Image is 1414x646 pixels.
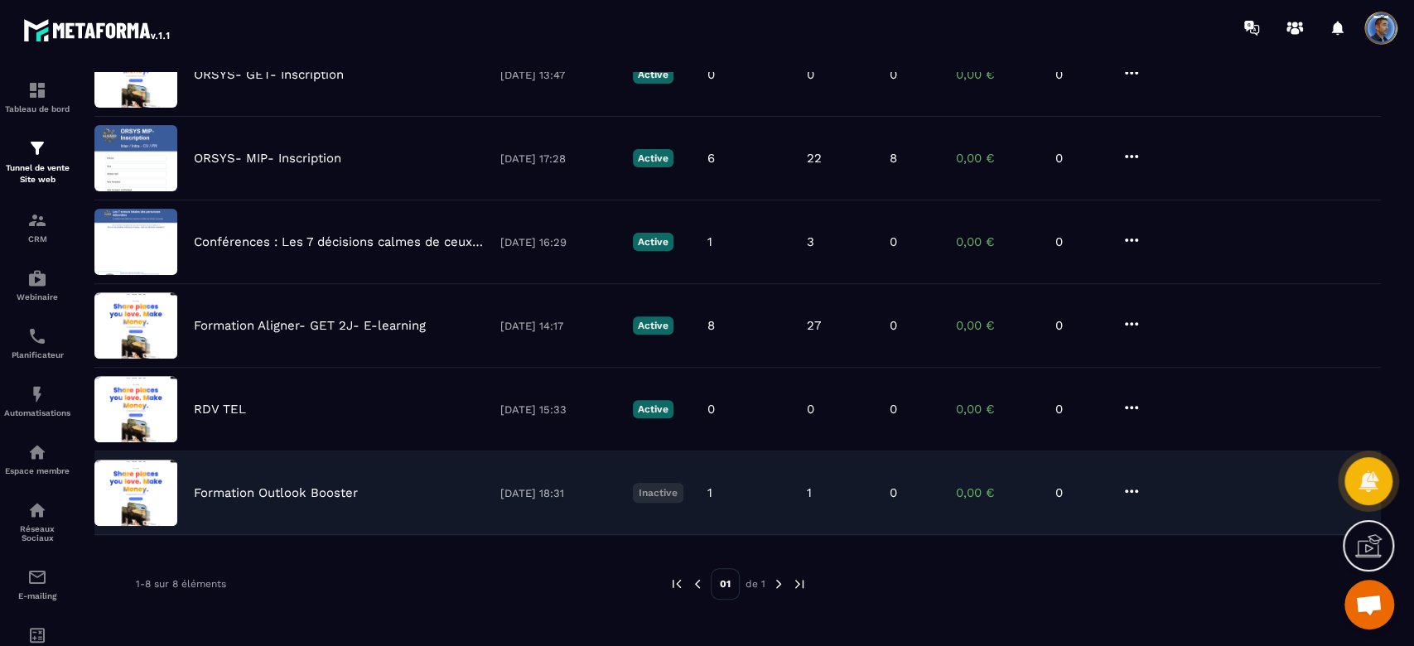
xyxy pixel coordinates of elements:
[194,318,426,333] p: Formation Aligner- GET 2J- E-learning
[669,576,684,591] img: prev
[633,316,673,335] p: Active
[94,460,177,526] img: image
[4,234,70,243] p: CRM
[4,408,70,417] p: Automatisations
[707,402,715,417] p: 0
[4,256,70,314] a: automationsautomationsWebinaire
[956,151,1039,166] p: 0,00 €
[707,67,715,82] p: 0
[27,138,47,158] img: formation
[27,80,47,100] img: formation
[94,125,177,191] img: image
[4,126,70,198] a: formationformationTunnel de vente Site web
[27,384,47,404] img: automations
[4,314,70,372] a: schedulerschedulerPlanificateur
[194,151,341,166] p: ORSYS- MIP- Inscription
[707,151,715,166] p: 6
[956,234,1039,249] p: 0,00 €
[633,400,673,418] p: Active
[4,488,70,555] a: social-networksocial-networkRéseaux Sociaux
[746,577,765,591] p: de 1
[807,402,814,417] p: 0
[4,68,70,126] a: formationformationTableau de bord
[707,485,712,500] p: 1
[500,152,616,165] p: [DATE] 17:28
[23,15,172,45] img: logo
[500,320,616,332] p: [DATE] 14:17
[27,326,47,346] img: scheduler
[771,576,786,591] img: next
[4,524,70,542] p: Réseaux Sociaux
[500,236,616,248] p: [DATE] 16:29
[792,576,807,591] img: next
[633,149,673,167] p: Active
[27,500,47,520] img: social-network
[1055,318,1105,333] p: 0
[956,67,1039,82] p: 0,00 €
[711,568,740,600] p: 01
[890,318,897,333] p: 0
[890,234,897,249] p: 0
[690,576,705,591] img: prev
[4,591,70,600] p: E-mailing
[4,555,70,613] a: emailemailE-mailing
[707,234,712,249] p: 1
[4,292,70,301] p: Webinaire
[1055,67,1105,82] p: 0
[890,151,897,166] p: 8
[956,485,1039,500] p: 0,00 €
[956,318,1039,333] p: 0,00 €
[500,487,616,499] p: [DATE] 18:31
[890,67,897,82] p: 0
[94,376,177,442] img: image
[194,485,358,500] p: Formation Outlook Booster
[807,151,822,166] p: 22
[194,402,246,417] p: RDV TEL
[1055,234,1105,249] p: 0
[94,209,177,275] img: image
[4,162,70,186] p: Tunnel de vente Site web
[807,485,812,500] p: 1
[1055,485,1105,500] p: 0
[1055,402,1105,417] p: 0
[27,210,47,230] img: formation
[633,233,673,251] p: Active
[4,430,70,488] a: automationsautomationsEspace membre
[27,268,47,288] img: automations
[4,466,70,475] p: Espace membre
[807,234,814,249] p: 3
[1055,151,1105,166] p: 0
[807,318,821,333] p: 27
[4,104,70,113] p: Tableau de bord
[890,485,897,500] p: 0
[194,67,344,82] p: ORSYS- GET- Inscription
[194,234,484,249] p: Conférences : Les 7 décisions calmes de ceux que rien ne déborde
[27,567,47,587] img: email
[807,67,814,82] p: 0
[4,350,70,359] p: Planificateur
[27,625,47,645] img: accountant
[94,292,177,359] img: image
[633,483,683,503] p: Inactive
[136,578,226,590] p: 1-8 sur 8 éléments
[500,403,616,416] p: [DATE] 15:33
[890,402,897,417] p: 0
[633,65,673,84] p: Active
[500,69,616,81] p: [DATE] 13:47
[4,198,70,256] a: formationformationCRM
[4,372,70,430] a: automationsautomationsAutomatisations
[94,41,177,108] img: image
[707,318,715,333] p: 8
[1344,580,1394,629] div: Ouvrir le chat
[956,402,1039,417] p: 0,00 €
[27,442,47,462] img: automations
